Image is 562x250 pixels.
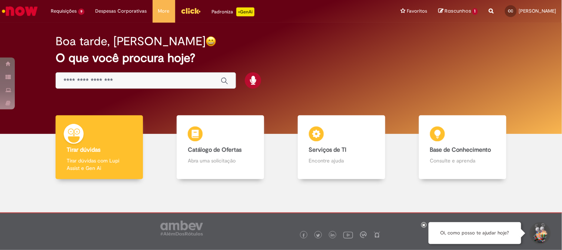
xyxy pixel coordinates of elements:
[56,35,206,48] h2: Boa tarde, [PERSON_NAME]
[402,115,523,180] a: Base de Conhecimento Consulte e aprenda
[445,7,471,14] span: Rascunhos
[430,157,495,164] p: Consulte e aprenda
[360,231,367,238] img: logo_footer_workplace.png
[1,4,39,19] img: ServiceNow
[51,7,77,15] span: Requisições
[206,36,216,47] img: happy-face.png
[96,7,147,15] span: Despesas Corporativas
[529,222,551,244] button: Iniciar Conversa de Suporte
[374,231,380,238] img: logo_footer_naosei.png
[309,146,347,154] b: Serviços de TI
[181,5,201,16] img: click_logo_yellow_360x200.png
[56,52,506,65] h2: O que você procura hoje?
[508,9,513,13] span: CC
[316,234,320,237] img: logo_footer_twitter.png
[429,222,521,244] div: Oi, como posso te ajudar hoje?
[309,157,374,164] p: Encontre ajuda
[78,9,84,15] span: 9
[302,234,306,237] img: logo_footer_facebook.png
[430,146,491,154] b: Base de Conhecimento
[212,7,255,16] div: Padroniza
[39,115,160,180] a: Tirar dúvidas Tirar dúvidas com Lupi Assist e Gen Ai
[188,157,253,164] p: Abra uma solicitação
[343,230,353,240] img: logo_footer_youtube.png
[67,157,132,172] p: Tirar dúvidas com Lupi Assist e Gen Ai
[158,7,170,15] span: More
[519,8,556,14] span: [PERSON_NAME]
[188,146,242,154] b: Catálogo de Ofertas
[236,7,255,16] p: +GenAi
[67,146,100,154] b: Tirar dúvidas
[160,221,203,236] img: logo_footer_ambev_rotulo_gray.png
[407,7,427,15] span: Favoritos
[472,8,478,15] span: 1
[331,233,335,238] img: logo_footer_linkedin.png
[281,115,402,180] a: Serviços de TI Encontre ajuda
[160,115,281,180] a: Catálogo de Ofertas Abra uma solicitação
[438,8,478,15] a: Rascunhos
